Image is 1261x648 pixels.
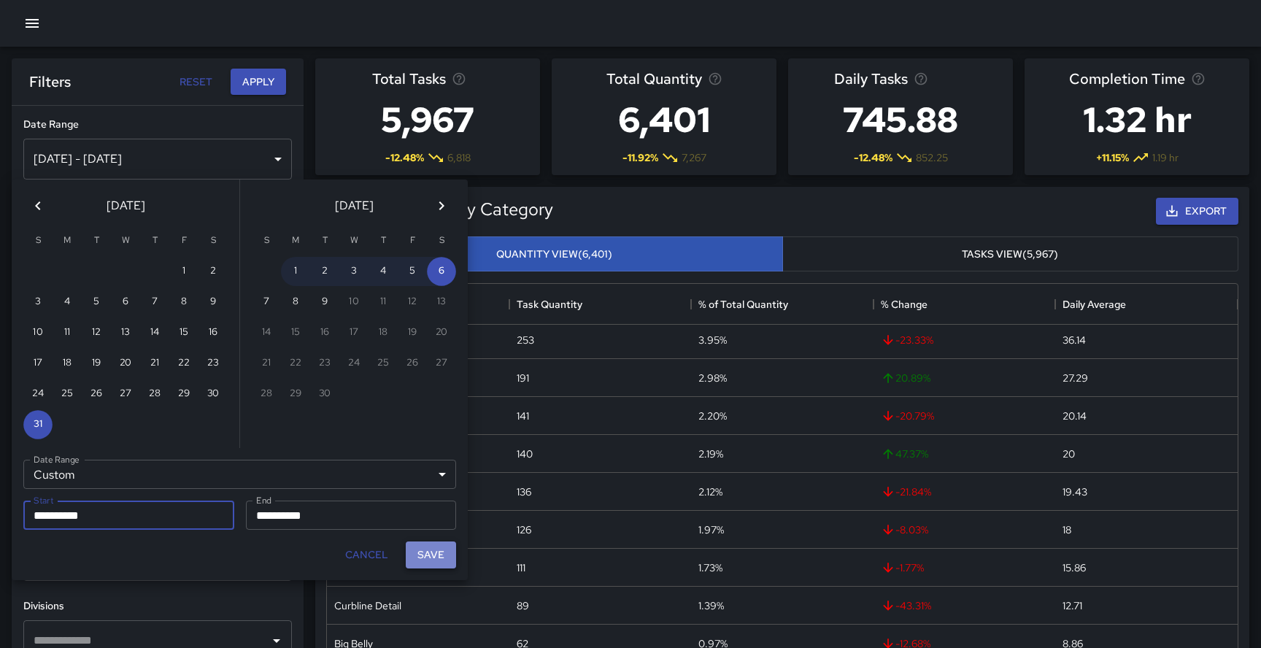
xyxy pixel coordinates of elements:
[428,226,455,255] span: Saturday
[140,288,169,317] button: 7
[339,541,394,568] button: Cancel
[198,288,228,317] button: 9
[34,453,80,466] label: Date Range
[82,288,111,317] button: 5
[82,379,111,409] button: 26
[53,349,82,378] button: 18
[34,494,53,506] label: Start
[169,379,198,409] button: 29
[169,318,198,347] button: 15
[198,257,228,286] button: 2
[83,226,109,255] span: Tuesday
[25,226,51,255] span: Sunday
[111,318,140,347] button: 13
[111,288,140,317] button: 6
[398,257,427,286] button: 5
[111,349,140,378] button: 20
[171,226,197,255] span: Friday
[53,318,82,347] button: 11
[200,226,226,255] span: Saturday
[107,196,145,216] span: [DATE]
[427,257,456,286] button: 6
[312,226,338,255] span: Tuesday
[23,318,53,347] button: 10
[23,191,53,220] button: Previous month
[53,288,82,317] button: 4
[339,257,369,286] button: 3
[341,226,367,255] span: Wednesday
[112,226,139,255] span: Wednesday
[198,349,228,378] button: 23
[23,379,53,409] button: 24
[82,349,111,378] button: 19
[82,318,111,347] button: 12
[140,318,169,347] button: 14
[140,379,169,409] button: 28
[198,379,228,409] button: 30
[310,257,339,286] button: 2
[169,349,198,378] button: 22
[399,226,425,255] span: Friday
[54,226,80,255] span: Monday
[406,541,456,568] button: Save
[53,379,82,409] button: 25
[370,226,396,255] span: Thursday
[282,226,309,255] span: Monday
[142,226,168,255] span: Thursday
[23,288,53,317] button: 3
[256,494,271,506] label: End
[281,257,310,286] button: 1
[169,257,198,286] button: 1
[310,288,339,317] button: 9
[169,288,198,317] button: 8
[253,226,279,255] span: Sunday
[140,349,169,378] button: 21
[335,196,374,216] span: [DATE]
[369,257,398,286] button: 4
[23,410,53,439] button: 31
[281,288,310,317] button: 8
[427,191,456,220] button: Next month
[252,288,281,317] button: 7
[23,349,53,378] button: 17
[198,318,228,347] button: 16
[111,379,140,409] button: 27
[23,460,456,489] div: Custom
